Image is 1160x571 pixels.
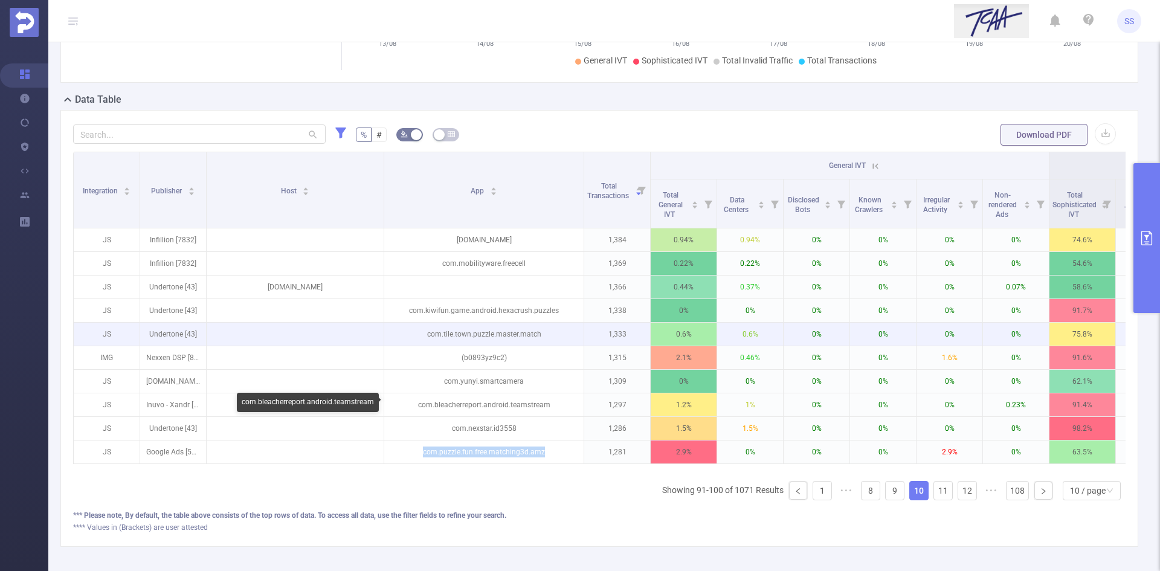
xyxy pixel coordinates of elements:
[784,228,849,251] p: 0%
[476,40,494,48] tspan: 14/08
[651,276,717,298] p: 0.44%
[917,323,982,346] p: 0%
[917,440,982,463] p: 2.9%
[584,323,650,346] p: 1,333
[1040,488,1047,495] i: icon: right
[1098,179,1115,228] i: Filter menu
[384,252,584,275] p: com.mobilityware.freecell
[672,40,689,48] tspan: 16/08
[584,228,650,251] p: 1,384
[490,185,497,193] div: Sort
[717,417,783,440] p: 1.5%
[850,346,916,369] p: 0%
[983,346,1049,369] p: 0%
[850,370,916,393] p: 0%
[140,323,206,346] p: Undertone [43]
[1049,440,1115,463] p: 63.5%
[933,481,953,500] li: 11
[833,179,849,228] i: Filter menu
[784,440,849,463] p: 0%
[140,417,206,440] p: Undertone [43]
[384,417,584,440] p: com.nexstar.id3558
[584,252,650,275] p: 1,369
[724,196,750,214] span: Data Centers
[1049,228,1115,251] p: 74.6%
[1049,370,1115,393] p: 62.1%
[917,370,982,393] p: 0%
[891,199,898,203] i: icon: caret-up
[784,299,849,322] p: 0%
[207,276,384,298] p: [DOMAIN_NAME]
[303,190,309,194] i: icon: caret-down
[1024,204,1031,207] i: icon: caret-down
[692,204,698,207] i: icon: caret-down
[140,276,206,298] p: Undertone [43]
[651,370,717,393] p: 0%
[934,482,952,500] a: 11
[574,40,591,48] tspan: 15/08
[909,481,929,500] li: 10
[717,299,783,322] p: 0%
[303,185,309,189] i: icon: caret-up
[717,228,783,251] p: 0.94%
[1052,191,1097,219] span: Total Sophisticated IVT
[1024,199,1031,203] i: icon: caret-up
[917,252,982,275] p: 0%
[784,323,849,346] p: 0%
[74,393,140,416] p: JS
[587,182,631,200] span: Total Transactions
[123,185,130,193] div: Sort
[850,228,916,251] p: 0%
[983,440,1049,463] p: 0%
[74,276,140,298] p: JS
[401,131,408,138] i: icon: bg-colors
[188,185,195,189] i: icon: caret-up
[448,131,455,138] i: icon: table
[784,252,849,275] p: 0%
[1106,487,1113,495] i: icon: down
[74,299,140,322] p: JS
[1006,481,1029,500] li: 108
[717,393,783,416] p: 1%
[784,370,849,393] p: 0%
[717,440,783,463] p: 0%
[850,417,916,440] p: 0%
[662,481,784,500] li: Showing 91-100 of 1071 Results
[788,196,819,214] span: Disclosed Bots
[73,522,1126,533] div: **** Values in (Brackets) are user attested
[10,8,39,37] img: Protected Media
[151,187,184,195] span: Publisher
[1049,252,1115,275] p: 54.6%
[384,370,584,393] p: com.yunyi.smartcamera
[140,252,206,275] p: Infillion [7832]
[957,199,964,207] div: Sort
[983,370,1049,393] p: 0%
[700,179,717,228] i: Filter menu
[717,252,783,275] p: 0.22%
[917,228,982,251] p: 0%
[825,204,831,207] i: icon: caret-down
[491,185,497,189] i: icon: caret-up
[717,276,783,298] p: 0.37%
[584,417,650,440] p: 1,286
[983,252,1049,275] p: 0%
[584,56,627,65] span: General IVT
[584,440,650,463] p: 1,281
[124,185,130,189] i: icon: caret-up
[837,481,856,500] li: Previous 5 Pages
[651,228,717,251] p: 0.94%
[1063,40,1080,48] tspan: 20/08
[758,199,765,207] div: Sort
[74,323,140,346] p: JS
[140,370,206,393] p: [DOMAIN_NAME] Inc [2616]
[651,299,717,322] p: 0%
[855,196,884,214] span: Known Crawlers
[140,393,206,416] p: Inuvo - Xandr [9069]
[784,276,849,298] p: 0%
[692,199,698,203] i: icon: caret-up
[850,393,916,416] p: 0%
[983,417,1049,440] p: 0%
[807,56,877,65] span: Total Transactions
[837,481,856,500] span: •••
[758,204,765,207] i: icon: caret-down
